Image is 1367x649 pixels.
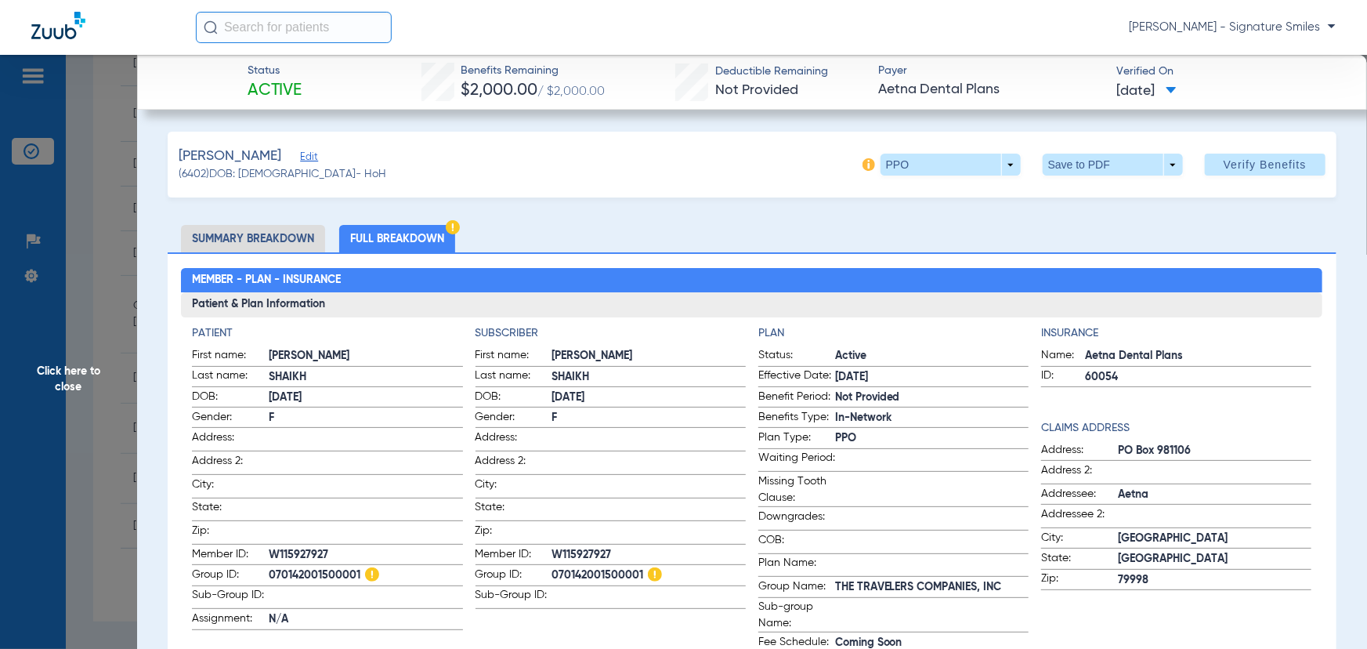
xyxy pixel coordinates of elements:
span: Address 2: [192,453,269,474]
span: Benefits Type: [758,409,835,428]
span: 79998 [1118,572,1311,589]
input: Search for patients [196,12,392,43]
span: Not Provided [835,390,1029,406]
span: [DATE] [835,369,1029,386]
span: THE TRAVELERS COMPANIES, INC [835,579,1029,596]
span: In-Network [835,410,1029,426]
span: [PERSON_NAME] [179,147,281,166]
button: Save to PDF [1043,154,1183,176]
span: 070142001500001 [552,567,746,584]
span: Group ID: [192,567,269,586]
span: SHAIKH [552,369,746,386]
span: Sub-Group ID: [192,587,269,608]
span: Sub-Group ID: [476,587,552,608]
h4: Claims Address [1041,420,1311,437]
span: Edit [300,151,314,166]
span: City: [192,477,269,498]
button: PPO [881,154,1021,176]
span: Benefits Remaining [461,63,606,79]
span: F [552,410,746,426]
span: Name: [1041,347,1085,366]
span: / $2,000.00 [538,85,606,98]
span: PPO [835,430,1029,447]
span: Active [835,348,1029,364]
span: Last name: [192,368,269,386]
h4: Plan [758,325,1029,342]
span: F [269,410,462,426]
span: City: [1041,530,1118,549]
span: [PERSON_NAME] [269,348,462,364]
span: Deductible Remaining [715,63,828,80]
button: Verify Benefits [1205,154,1325,176]
span: W115927927 [552,547,746,564]
span: Zip: [476,523,552,544]
span: Benefit Period: [758,389,835,408]
span: Assignment: [192,611,269,629]
span: First name: [476,347,552,366]
span: Group ID: [476,567,552,586]
span: [GEOGRAPHIC_DATA] [1118,551,1311,567]
span: [PERSON_NAME] [552,348,746,364]
span: Waiting Period: [758,450,835,471]
img: Search Icon [204,20,218,34]
span: Effective Date: [758,368,835,386]
span: Aetna Dental Plans [1085,348,1311,364]
h4: Insurance [1041,325,1311,342]
span: (6402) DOB: [DEMOGRAPHIC_DATA] - HoH [179,166,386,183]
span: W115927927 [269,547,462,564]
span: Not Provided [715,83,798,97]
span: [DATE] [552,390,746,406]
span: Gender: [192,409,269,428]
span: ID: [1041,368,1085,386]
iframe: Chat Widget [1289,574,1367,649]
img: Hazard [446,220,460,234]
span: Plan Name: [758,555,835,576]
li: Full Breakdown [339,225,455,252]
span: Address 2: [476,453,552,474]
h3: Patient & Plan Information [181,292,1322,317]
span: DOB: [192,389,269,408]
li: Summary Breakdown [181,225,325,252]
span: Member ID: [192,546,269,565]
span: Downgrades: [758,509,835,530]
img: Hazard [648,567,662,582]
span: City: [476,477,552,498]
span: State: [1041,550,1118,569]
span: Active [248,80,302,102]
span: DOB: [476,389,552,408]
span: Address 2: [1041,462,1118,484]
span: Zip: [1041,571,1118,589]
img: info-icon [863,158,875,171]
span: 070142001500001 [269,567,462,584]
span: Addressee 2: [1041,506,1118,528]
span: State: [476,499,552,520]
span: Gender: [476,409,552,428]
span: 60054 [1085,369,1311,386]
h4: Patient [192,325,462,342]
span: Address: [476,430,552,451]
span: Address: [1041,442,1118,461]
span: Address: [192,430,269,451]
span: Last name: [476,368,552,386]
span: Aetna [1118,487,1311,503]
span: Sub-group Name: [758,599,835,632]
span: [PERSON_NAME] - Signature Smiles [1129,20,1336,35]
span: Verify Benefits [1224,158,1307,171]
span: PO Box 981106 [1118,443,1311,459]
span: State: [192,499,269,520]
h4: Subscriber [476,325,746,342]
span: Status: [758,347,835,366]
img: Zuub Logo [31,12,85,39]
span: [DATE] [269,390,462,406]
span: [GEOGRAPHIC_DATA] [1118,531,1311,547]
span: $2,000.00 [461,82,538,99]
img: Hazard [365,567,379,582]
span: Group Name: [758,578,835,597]
span: [DATE] [1116,82,1177,101]
span: Addressee: [1041,486,1118,505]
span: Status [248,63,302,79]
